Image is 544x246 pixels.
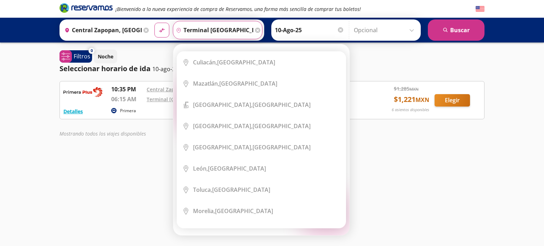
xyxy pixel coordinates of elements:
[94,50,117,63] button: Noche
[428,19,484,41] button: Buscar
[173,21,253,39] input: Buscar Destino
[63,85,102,99] img: RESERVAMOS
[193,186,270,194] div: [GEOGRAPHIC_DATA]
[476,5,484,13] button: English
[193,143,311,151] div: [GEOGRAPHIC_DATA]
[147,86,187,93] a: Central Zapopan
[193,143,253,151] b: [GEOGRAPHIC_DATA],
[147,96,220,103] a: Terminal [GEOGRAPHIC_DATA]
[62,21,142,39] input: Buscar Origen
[193,165,208,172] b: León,
[59,50,92,63] button: 0Filtros
[435,94,470,107] button: Elegir
[415,96,429,104] small: MXN
[193,58,275,66] div: [GEOGRAPHIC_DATA]
[394,94,429,105] span: $ 1,221
[193,58,217,66] b: Culiacán,
[193,101,311,109] div: [GEOGRAPHIC_DATA]
[409,86,419,92] small: MXN
[193,122,311,130] div: [GEOGRAPHIC_DATA]
[392,107,429,113] p: 6 asientos disponibles
[111,95,143,103] p: 06:15 AM
[111,85,143,93] p: 10:35 PM
[59,2,113,13] i: Brand Logo
[63,108,83,115] button: Detalles
[193,101,253,109] b: [GEOGRAPHIC_DATA],
[193,80,277,87] div: [GEOGRAPHIC_DATA]
[394,85,419,92] span: $ 1,285
[275,21,344,39] input: Elegir Fecha
[193,80,219,87] b: Mazatlán,
[59,130,146,137] em: Mostrando todos los viajes disponibles
[193,207,215,215] b: Morelia,
[91,48,93,54] span: 0
[74,52,90,61] p: Filtros
[98,53,113,60] p: Noche
[152,65,178,73] p: 10-ago-25
[354,21,417,39] input: Opcional
[193,186,212,194] b: Toluca,
[193,165,266,172] div: [GEOGRAPHIC_DATA]
[59,63,151,74] p: Seleccionar horario de ida
[59,2,113,15] a: Brand Logo
[115,6,361,12] em: ¡Bienvenido a la nueva experiencia de compra de Reservamos, una forma más sencilla de comprar tus...
[120,108,136,114] p: Primera
[193,122,253,130] b: [GEOGRAPHIC_DATA],
[193,207,273,215] div: [GEOGRAPHIC_DATA]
